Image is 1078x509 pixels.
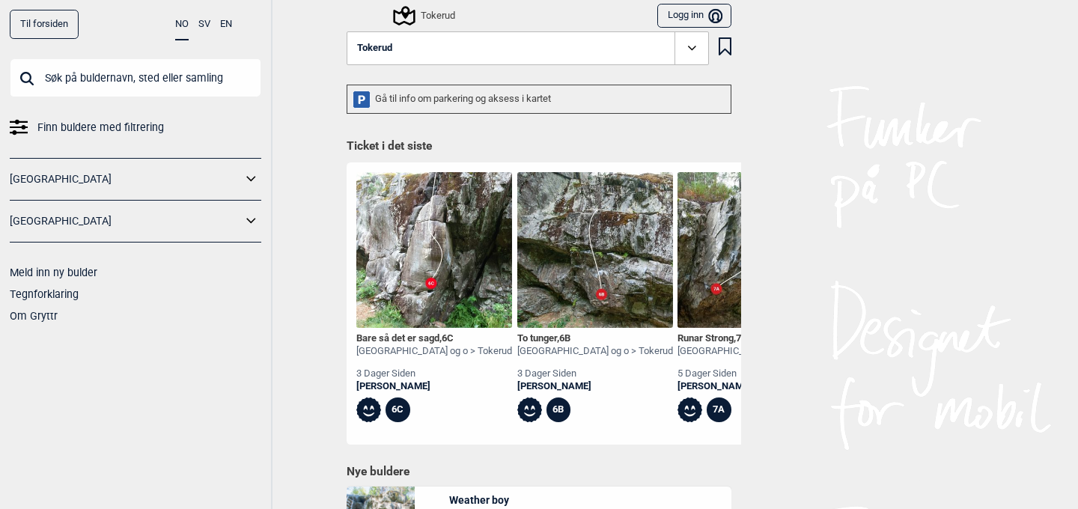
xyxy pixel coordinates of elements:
[347,138,731,155] h1: Ticket i det siste
[707,397,731,422] div: 7A
[386,397,410,422] div: 6C
[10,310,58,322] a: Om Gryttr
[517,172,673,328] img: To tunger 190425
[657,4,731,28] button: Logg inn
[517,368,673,380] div: 3 dager siden
[10,210,242,232] a: [GEOGRAPHIC_DATA]
[356,172,512,328] img: Bare_sa_det_er_sagd_190308
[347,85,731,114] div: Gå til info om parkering og aksess i kartet
[677,172,833,328] img: Runar strong 190425
[546,397,571,422] div: 6B
[10,168,242,190] a: [GEOGRAPHIC_DATA]
[10,117,261,138] a: Finn buldere med filtrering
[356,368,512,380] div: 3 dager siden
[10,58,261,97] input: Søk på buldernavn, sted eller samling
[175,10,189,40] button: NO
[356,380,512,393] a: [PERSON_NAME]
[677,368,833,380] div: 5 dager siden
[10,266,97,278] a: Meld inn ny bulder
[10,288,79,300] a: Tegnforklaring
[517,345,673,358] div: [GEOGRAPHIC_DATA] og o > Tokerud
[347,464,731,479] h1: Nye buldere
[37,117,164,138] span: Finn buldere med filtrering
[198,10,210,39] button: SV
[356,345,512,358] div: [GEOGRAPHIC_DATA] og o > Tokerud
[449,493,620,507] span: Weather boy
[347,31,709,66] button: Tokerud
[517,332,673,345] div: To tunger ,
[356,332,512,345] div: Bare så det er sagd ,
[736,332,748,344] span: 7A
[442,332,454,344] span: 6C
[517,380,673,393] a: [PERSON_NAME]
[677,380,833,393] a: [PERSON_NAME]
[677,345,833,358] div: [GEOGRAPHIC_DATA] og o > Tokerud
[559,332,570,344] span: 6B
[10,10,79,39] a: Til forsiden
[220,10,232,39] button: EN
[677,332,833,345] div: Runar Strong ,
[357,43,392,54] span: Tokerud
[395,7,455,25] div: Tokerud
